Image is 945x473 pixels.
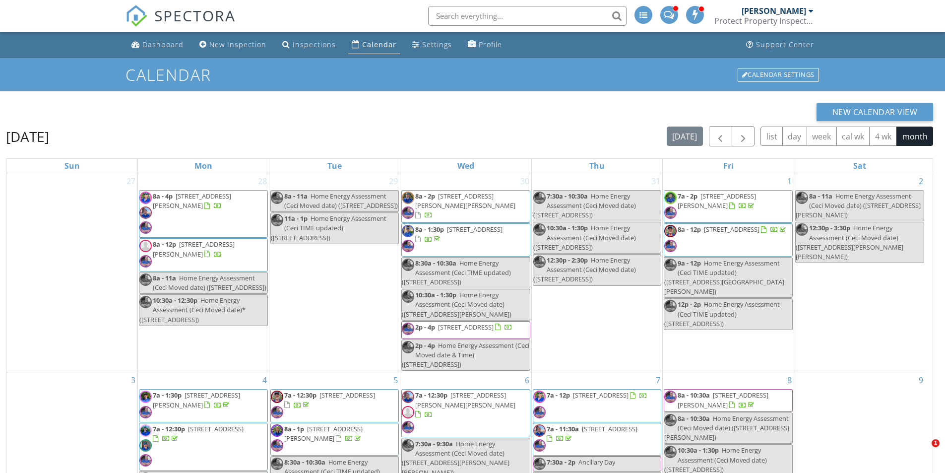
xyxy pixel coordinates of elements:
span: Home Energy Assessment (Ceci Moved date) ([STREET_ADDRESS][PERSON_NAME]) [796,192,921,219]
img: 20250324_184036.jpg [664,259,677,271]
span: 2p - 4p [415,323,435,332]
span: Home Energy Assessment (Ceci Moved date) ([STREET_ADDRESS][PERSON_NAME][PERSON_NAME]) [796,223,903,261]
td: Go to July 31, 2025 [531,173,663,372]
img: 20250324_184036.jpg [402,259,414,271]
a: Go to July 30, 2025 [518,173,531,189]
a: Saturday [851,159,868,173]
a: 8a - 12p [STREET_ADDRESS] [678,225,788,234]
span: [STREET_ADDRESS][PERSON_NAME][PERSON_NAME] [415,391,515,409]
div: Inspections [293,40,336,49]
img: 20250324_184036.jpg [796,223,808,236]
span: 10:30a - 1:30p [547,223,588,232]
a: 7a - 2p [STREET_ADDRESS][PERSON_NAME] [678,192,756,210]
a: Support Center [742,36,818,54]
div: Profile [479,40,502,49]
span: 12p - 2p [678,300,701,309]
a: 7a - 2p [STREET_ADDRESS][PERSON_NAME] [664,190,793,223]
input: Search everything... [428,6,627,26]
a: 8a - 1:30p [STREET_ADDRESS] [401,223,530,256]
img: img_5221.jpeg [402,225,414,237]
span: 8a - 12p [153,240,176,249]
a: 7a - 11:30a [STREET_ADDRESS] [547,424,637,443]
span: 12:30p - 3:30p [809,223,850,232]
div: New Inspection [209,40,266,49]
img: 20250324_184036.jpg [271,192,283,204]
span: 8a - 10:30a [678,391,710,400]
a: Tuesday [325,159,344,173]
div: [PERSON_NAME] [742,6,806,16]
img: default-user-f0147aede5fd5fa78ca7ade42f37bd4542148d508eef1c3d3ea960f66861d68b.jpg [139,240,152,252]
a: 2p - 4p [STREET_ADDRESS] [415,323,512,332]
a: 8a - 1:30p [STREET_ADDRESS] [415,225,503,243]
span: 7a - 1:30p [153,391,182,400]
img: 20250324_184036.jpg [664,391,677,403]
img: img_6380.jpeg [139,439,152,452]
img: The Best Home Inspection Software - Spectora [126,5,147,27]
img: 20250324_184036.jpg [402,421,414,433]
span: 7a - 11:30a [547,424,579,433]
img: img_3114.jpeg [533,424,546,437]
a: 8a - 12p [STREET_ADDRESS] [664,223,793,256]
a: 8a - 1p [STREET_ADDRESS][PERSON_NAME] [284,424,363,443]
img: 20250324_184036.jpg [664,446,677,458]
img: inspecrtortina_.jpg [139,192,152,204]
img: inspecrtortina_.jpg [533,391,546,403]
span: 9a - 12p [678,259,701,268]
a: Go to August 3, 2025 [129,372,137,388]
img: 20250324_184036.jpg [139,296,152,308]
a: 7a - 12:30p [STREET_ADDRESS] [270,389,399,422]
img: 20250324_184036.jpg [533,458,546,470]
img: img_1123.jpeg [139,424,152,437]
button: week [807,127,837,146]
a: 7a - 12:30p [STREET_ADDRESS][PERSON_NAME][PERSON_NAME] [401,389,530,437]
a: 7a - 1:30p [STREET_ADDRESS][PERSON_NAME] [153,391,240,409]
img: img_3216.jpeg [271,391,283,403]
span: [STREET_ADDRESS] [438,323,494,332]
a: 7a - 12:30p [STREET_ADDRESS] [139,423,268,471]
img: 20250324_184036.jpg [664,206,677,219]
button: day [782,127,807,146]
span: 8a - 12p [678,225,701,234]
span: [STREET_ADDRESS] [319,391,375,400]
a: 8a - 2p [STREET_ADDRESS][PERSON_NAME][PERSON_NAME] [401,190,530,223]
span: 7a - 12:30p [284,391,316,400]
button: list [760,127,783,146]
button: Next month [732,126,755,146]
span: Home Energy Assessment (Ceci Moved date) ([STREET_ADDRESS][PERSON_NAME]) [664,414,789,442]
span: 1 [932,439,940,447]
span: 8:30a - 10:30a [415,259,456,268]
img: 20250324_184036.jpg [533,192,546,204]
span: 10:30a - 1:30p [415,290,456,299]
span: Home Energy Assessment (Ceci Moved date & Time) ([STREET_ADDRESS]) [402,341,529,369]
a: Go to August 5, 2025 [391,372,400,388]
span: Home Energy Assessment (Ceci TIME updated) ([STREET_ADDRESS]) [271,214,386,242]
span: 8a - 11a [284,192,308,201]
a: 2p - 4p [STREET_ADDRESS] [401,321,530,339]
img: 20250324_184036.jpg [139,255,152,268]
img: 20250324_184036.jpg [271,406,283,418]
span: [STREET_ADDRESS][PERSON_NAME] [153,192,231,210]
img: img_3114.jpeg [402,391,414,403]
img: img_3114.jpeg [139,206,152,219]
a: Go to July 28, 2025 [256,173,269,189]
img: img_3216.jpeg [664,225,677,237]
span: Home Energy Assessment (Ceci TIME updated) ([STREET_ADDRESS]) [664,300,780,328]
img: 20250324_184036.jpg [139,406,152,418]
td: Go to July 30, 2025 [400,173,532,372]
span: 2p - 4p [415,341,435,350]
span: [STREET_ADDRESS] [573,391,629,400]
a: New Inspection [195,36,270,54]
span: [STREET_ADDRESS][PERSON_NAME] [678,391,768,409]
span: 12:30p - 2:30p [547,256,588,265]
span: [STREET_ADDRESS][PERSON_NAME] [153,391,240,409]
a: 7a - 12p [STREET_ADDRESS] [533,389,662,422]
span: Home Energy Assessment (Ceci Moved date) ([STREET_ADDRESS]) [153,273,266,292]
a: 7a - 11:30a [STREET_ADDRESS] [533,423,662,456]
span: 7a - 12:30p [415,391,447,400]
span: SPECTORA [154,5,236,26]
img: 20250324_184036.jpg [533,439,546,452]
img: 20250324_184036.jpg [533,256,546,268]
span: 8a - 2p [415,192,435,201]
span: Home Energy Assessment (Ceci TIME updated) ([STREET_ADDRESS]) [402,259,511,286]
img: 20250324_184036.jpg [402,290,414,303]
